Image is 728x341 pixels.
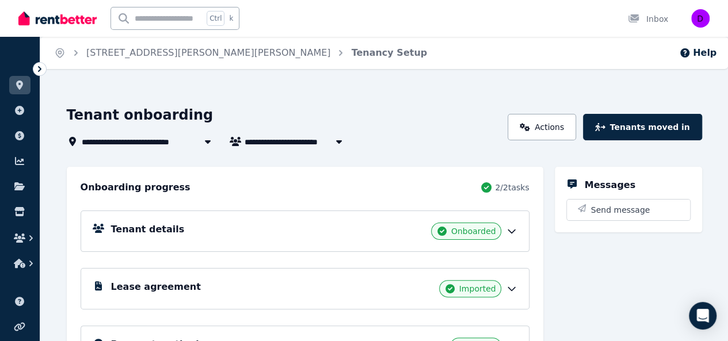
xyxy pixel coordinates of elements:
span: Imported [459,283,496,294]
button: Tenants moved in [583,114,702,140]
h5: Messages [585,178,635,192]
span: k [229,14,233,23]
a: Actions [508,114,576,140]
div: Open Intercom Messenger [689,302,716,329]
span: 2 / 2 tasks [495,182,529,193]
span: Tenancy Setup [351,46,427,60]
h5: Tenant details [111,223,185,236]
h2: Onboarding progress [81,181,190,194]
button: Send message [567,200,690,220]
a: [STREET_ADDRESS][PERSON_NAME][PERSON_NAME] [86,47,330,58]
button: Help [679,46,716,60]
h1: Tenant onboarding [67,106,214,124]
div: Inbox [628,13,668,25]
span: Ctrl [207,11,224,26]
span: Send message [591,204,650,216]
nav: Breadcrumb [40,37,441,69]
h5: Lease agreement [111,280,201,294]
img: dalrympleroad399@gmail.com [691,9,710,28]
img: RentBetter [18,10,97,27]
span: Onboarded [451,225,496,237]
